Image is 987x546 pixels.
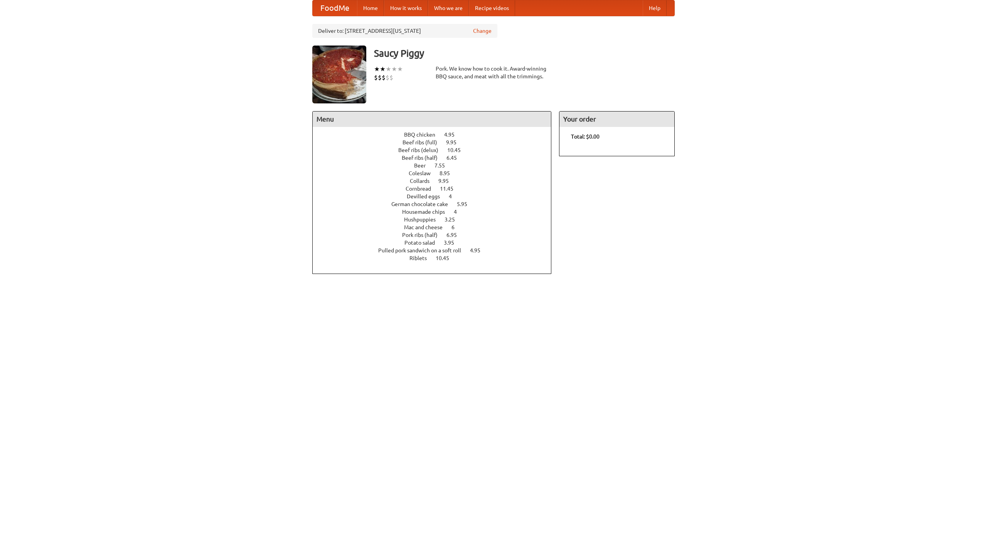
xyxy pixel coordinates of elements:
img: angular.jpg [312,46,366,103]
a: Beer 7.55 [414,162,459,169]
span: 4 [449,193,460,199]
a: Who we are [428,0,469,16]
span: 6.45 [446,155,465,161]
h4: Your order [559,112,674,127]
span: 4.95 [470,247,488,254]
span: 3.25 [445,216,463,223]
a: How it works [384,0,428,16]
span: 4.95 [444,132,462,138]
span: Beef ribs (full) [403,139,445,145]
li: ★ [380,65,386,73]
span: 9.95 [446,139,464,145]
span: 10.45 [436,255,457,261]
a: Coleslaw 8.95 [409,170,464,176]
b: Total: $0.00 [571,134,600,140]
span: Pulled pork sandwich on a soft roll [378,247,469,254]
a: Cornbread 11.45 [406,186,468,192]
a: Recipe videos [469,0,515,16]
h4: Menu [313,112,551,127]
a: Pork ribs (half) 6.95 [402,232,471,238]
span: 3.95 [444,240,462,246]
a: German chocolate cake 5.95 [391,201,482,207]
li: $ [389,73,393,82]
a: Potato salad 3.95 [404,240,468,246]
span: Beer [414,162,433,169]
a: Riblets 10.45 [409,255,463,261]
a: Beef ribs (half) 6.45 [402,155,471,161]
a: Hushpuppies 3.25 [404,216,469,223]
span: 5.95 [457,201,475,207]
a: Mac and cheese 6 [404,224,469,230]
span: German chocolate cake [391,201,456,207]
a: FoodMe [313,0,357,16]
span: Beef ribs (delux) [398,147,446,153]
a: Change [473,27,492,35]
a: BBQ chicken 4.95 [404,132,469,138]
span: Potato salad [404,240,443,246]
span: Hushpuppies [404,216,443,223]
li: $ [382,73,386,82]
span: 6.95 [446,232,465,238]
span: Collards [410,178,437,184]
span: 8.95 [440,170,458,176]
li: ★ [386,65,391,73]
h3: Saucy Piggy [374,46,675,61]
span: BBQ chicken [404,132,443,138]
span: Beef ribs (half) [402,155,445,161]
span: Housemade chips [402,209,453,215]
span: Devilled eggs [407,193,448,199]
span: Pork ribs (half) [402,232,445,238]
span: Cornbread [406,186,439,192]
li: $ [378,73,382,82]
li: $ [374,73,378,82]
span: 7.55 [435,162,453,169]
span: 10.45 [447,147,468,153]
span: Coleslaw [409,170,438,176]
span: 6 [451,224,462,230]
li: $ [386,73,389,82]
span: Mac and cheese [404,224,450,230]
a: Collards 9.95 [410,178,463,184]
span: 4 [454,209,465,215]
li: ★ [374,65,380,73]
div: Deliver to: [STREET_ADDRESS][US_STATE] [312,24,497,38]
span: Riblets [409,255,435,261]
a: Beef ribs (full) 9.95 [403,139,471,145]
span: 9.95 [438,178,456,184]
li: ★ [391,65,397,73]
a: Housemade chips 4 [402,209,471,215]
a: Pulled pork sandwich on a soft roll 4.95 [378,247,495,254]
span: 11.45 [440,186,461,192]
a: Home [357,0,384,16]
li: ★ [397,65,403,73]
a: Devilled eggs 4 [407,193,466,199]
a: Help [643,0,667,16]
a: Beef ribs (delux) 10.45 [398,147,475,153]
div: Pork. We know how to cook it. Award-winning BBQ sauce, and meat with all the trimmings. [436,65,551,80]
